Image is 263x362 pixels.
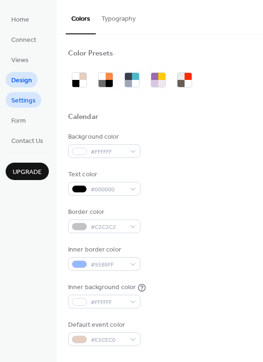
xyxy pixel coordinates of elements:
[91,260,125,270] span: #95B9FF
[68,112,98,122] div: Calendar
[91,222,125,232] span: #C2C2C2
[11,136,43,146] span: Contact Us
[68,283,136,292] div: Inner background color
[11,35,36,45] span: Connect
[68,207,139,217] div: Border color
[6,133,49,148] a: Contact Us
[11,15,29,25] span: Home
[6,72,38,87] a: Design
[91,185,125,195] span: #000000
[6,163,49,180] button: Upgrade
[91,147,125,157] span: #FFFFFF
[11,55,29,65] span: Views
[6,112,31,128] a: Form
[91,298,125,307] span: #FFFFFF
[11,76,32,86] span: Design
[11,96,36,106] span: Settings
[68,320,139,330] div: Default event color
[11,116,26,126] span: Form
[68,49,113,59] div: Color Presets
[91,335,125,345] span: #E5CEC0
[6,31,42,47] a: Connect
[68,132,139,142] div: Background color
[6,92,41,108] a: Settings
[13,167,42,177] span: Upgrade
[68,245,139,255] div: Inner border color
[6,11,35,27] a: Home
[68,170,139,180] div: Text color
[6,52,34,67] a: Views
